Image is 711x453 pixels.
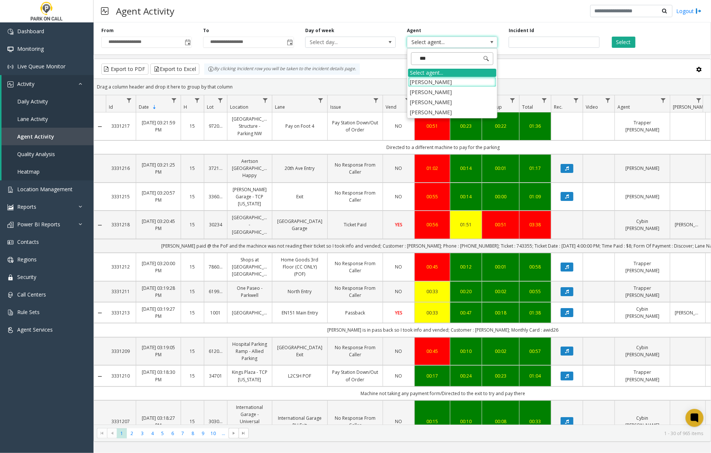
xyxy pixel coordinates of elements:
[332,415,378,429] a: No Response From Caller
[419,165,445,172] div: 01:02
[455,263,477,270] div: 00:12
[110,348,131,355] a: 3331209
[231,430,237,436] span: Go to the next page
[110,288,131,295] a: 3331211
[676,7,702,15] a: Logout
[186,348,199,355] a: 15
[110,165,131,172] a: 3331216
[455,348,477,355] div: 00:10
[419,221,445,228] div: 00:56
[260,95,270,105] a: Location Filter Menu
[139,104,149,110] span: Date
[7,310,13,316] img: 'icon'
[17,63,65,70] span: Live Queue Monitor
[619,285,665,299] a: Trapper [PERSON_NAME]
[371,95,381,105] a: Issue Filter Menu
[203,27,209,34] label: To
[17,291,46,298] span: Call Centers
[209,193,223,200] a: 336023
[619,218,665,232] a: Cybin [PERSON_NAME]
[232,404,267,440] a: International Garage - Universal Parking [GEOGRAPHIC_DATA]
[17,273,36,280] span: Security
[232,115,267,137] a: [GEOGRAPHIC_DATA] Structure - Parking NW
[524,309,546,316] a: 01:38
[198,428,208,438] span: Page 9
[147,428,157,438] span: Page 4
[239,428,249,438] span: Go to the last page
[94,124,106,130] a: Collapse Details
[332,260,378,274] a: No Response From Caller
[487,263,515,270] div: 00:01
[117,428,127,438] span: Page 1
[94,373,106,379] a: Collapse Details
[387,193,410,200] a: NO
[101,63,148,75] button: Export to PDF
[419,288,445,295] a: 00:33
[110,263,131,270] a: 3331212
[524,418,546,425] div: 00:33
[94,95,711,425] div: Data table
[141,119,176,133] a: [DATE] 03:21:59 PM
[168,428,178,438] span: Page 6
[208,66,214,72] img: infoIcon.svg
[619,165,665,172] a: [PERSON_NAME]
[524,221,546,228] a: 03:38
[141,218,176,232] a: [DATE] 03:20:45 PM
[554,104,563,110] span: Rec.
[17,168,40,175] span: Heatmap
[407,37,479,47] span: Select agent...
[94,80,711,93] div: Drag a column header and drop it here to group by that column
[487,165,515,172] a: 00:01
[137,428,147,438] span: Page 3
[387,165,410,172] a: NO
[218,428,229,438] span: Page 11
[204,63,360,75] div: By clicking Incident row you will be taken to the incident details page.
[487,309,515,316] div: 00:18
[487,122,515,130] a: 00:22
[330,104,341,110] span: Issue
[1,93,94,110] a: Daily Activity
[419,122,445,130] a: 00:51
[151,104,157,110] span: Sortable
[7,222,13,228] img: 'icon'
[455,309,477,316] a: 00:47
[408,97,496,107] li: [PERSON_NAME]
[395,165,402,171] span: NO
[157,428,168,438] span: Page 5
[17,115,48,122] span: Lane Activity
[332,285,378,299] a: No Response From Caller
[619,305,665,320] a: Cybin [PERSON_NAME]
[455,165,477,172] a: 00:14
[7,239,13,245] img: 'icon'
[524,165,546,172] a: 01:17
[332,119,378,133] a: Pay Station Down/Out of Order
[407,27,421,34] label: Agent
[487,348,515,355] div: 00:02
[94,222,106,228] a: Collapse Details
[619,119,665,133] a: Trapper [PERSON_NAME]
[17,308,40,316] span: Rule Sets
[17,151,55,158] span: Quality Analysis
[209,418,223,425] a: 303031
[184,104,187,110] span: H
[232,341,267,362] a: Hospital Parking Ramp - Allied Parking
[455,418,477,425] a: 00:10
[524,263,546,270] a: 00:58
[17,238,39,245] span: Contacts
[332,161,378,176] a: No Response From Caller
[277,165,323,172] a: 20th Ave Entry
[94,310,106,316] a: Collapse Details
[277,122,323,130] a: Pay on Foot 4
[524,193,546,200] div: 01:09
[141,415,176,429] a: [DATE] 03:18:27 PM
[7,64,13,70] img: 'icon'
[619,260,665,274] a: Trapper [PERSON_NAME]
[209,309,223,316] a: 1001
[1,75,94,93] a: Activity
[141,260,176,274] a: [DATE] 03:20:00 PM
[232,309,267,316] a: [GEOGRAPHIC_DATA]/[GEOGRAPHIC_DATA]
[419,418,445,425] a: 00:15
